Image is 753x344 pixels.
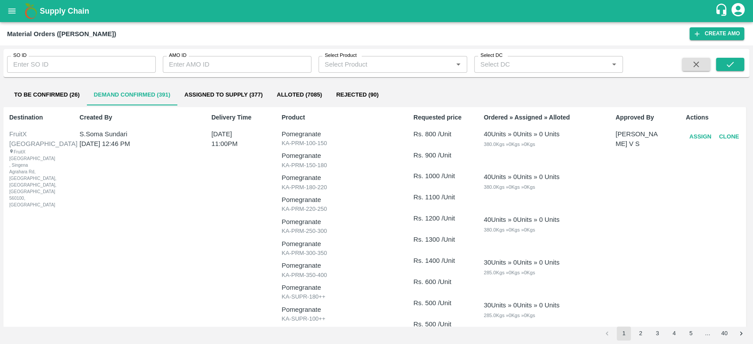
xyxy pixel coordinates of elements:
nav: pagination navigation [599,326,749,340]
p: KA-PRM-350-400 [281,271,401,280]
p: Rs. 1400 /Unit [413,256,471,265]
p: KA-SUPR-180++ [281,292,401,301]
button: Go to page 3 [650,326,664,340]
input: Enter AMO ID [163,56,311,73]
p: KA-SUPR-100++ [281,314,401,323]
div: FruitX [GEOGRAPHIC_DATA] [9,129,66,149]
p: Pomegranate [281,151,401,161]
button: page 1 [617,326,631,340]
p: Rs. 900 /Unit [413,150,471,160]
button: Go to page 5 [684,326,698,340]
button: Go to page 4 [667,326,681,340]
button: Alloted (7085) [270,84,329,105]
p: Pomegranate [281,217,401,227]
button: Go to page 2 [633,326,648,340]
button: Assigned to Supply (377) [177,84,270,105]
div: 40 Units » 0 Units » 0 Units [483,215,559,224]
label: Select Product [325,52,356,59]
p: Rs. 1300 /Unit [413,235,471,244]
p: Created By [79,113,199,122]
p: Approved By [615,113,673,122]
label: SO ID [13,52,26,59]
p: Rs. 1200 /Unit [413,213,471,223]
div: customer-support [715,3,730,19]
p: Rs. 500 /Unit [413,298,471,308]
p: Requested price [413,113,471,122]
button: Open [608,59,620,70]
p: Pomegranate [281,195,401,205]
p: Rs. 1100 /Unit [413,192,471,202]
div: 40 Units » 0 Units » 0 Units [483,172,559,182]
button: Rejected (90) [329,84,386,105]
p: Pomegranate [281,239,401,249]
a: Supply Chain [40,5,715,17]
p: KA-PRM-180-220 [281,183,401,192]
span: 285.0 Kgs » 0 Kgs » 0 Kgs [483,313,535,318]
div: Material Orders ([PERSON_NAME]) [7,28,116,40]
p: KA-PRM-250-300 [281,227,401,236]
label: Select DC [480,52,502,59]
button: To Be Confirmed (26) [7,84,87,105]
span: 380.0 Kgs » 0 Kgs » 0 Kgs [483,142,535,147]
div: 30 Units » 0 Units » 0 Units [483,258,559,267]
button: Clone [715,129,743,145]
p: Pomegranate [281,283,401,292]
p: Rs. 600 /Unit [413,277,471,287]
p: [DATE] 12:46 PM [79,139,188,149]
p: Rs. 500 /Unit [413,319,471,329]
p: KA-PRM-220-250 [281,205,401,213]
p: Rs. 800 /Unit [413,129,471,139]
p: [PERSON_NAME] V S [615,129,659,149]
span: 380.0 Kgs » 0 Kgs » 0 Kgs [483,184,535,190]
p: KA-PRM-300-350 [281,249,401,258]
p: [DATE] 11:00PM [211,129,258,149]
button: open drawer [2,1,22,21]
input: Select Product [321,59,450,70]
div: FruitX [GEOGRAPHIC_DATA] , Singena Agrahara Rd, [GEOGRAPHIC_DATA], [GEOGRAPHIC_DATA], [GEOGRAPHIC... [9,149,43,208]
b: Supply Chain [40,7,89,15]
p: Product [281,113,401,122]
p: KA-PRM-100-150 [281,139,401,148]
button: Open [453,59,464,70]
span: 380.0 Kgs » 0 Kgs » 0 Kgs [483,227,535,232]
button: Create AMO [689,27,744,40]
button: Assign [686,129,715,145]
div: 40 Units » 0 Units » 0 Units [483,129,559,139]
div: 30 Units » 0 Units » 0 Units [483,300,559,310]
button: Go to next page [734,326,748,340]
p: Ordered » Assigned » Alloted [483,113,603,122]
p: Pomegranate [281,305,401,314]
img: logo [22,2,40,20]
p: Actions [686,113,744,122]
p: Pomegranate [281,173,401,183]
p: Pomegranate [281,129,401,139]
p: Delivery Time [211,113,269,122]
button: Demand Confirmed (391) [87,84,177,105]
p: Pomegranate [281,261,401,270]
p: Destination [9,113,67,122]
p: S.Soma Sundari [79,129,188,139]
input: Enter SO ID [7,56,156,73]
p: KA-PRM-150-180 [281,161,401,170]
span: 285.0 Kgs » 0 Kgs » 0 Kgs [483,270,535,275]
p: Rs. 1000 /Unit [413,171,471,181]
input: Select DC [477,59,594,70]
div: … [701,329,715,338]
div: account of current user [730,2,746,20]
label: AMO ID [169,52,187,59]
button: Go to page 40 [717,326,731,340]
